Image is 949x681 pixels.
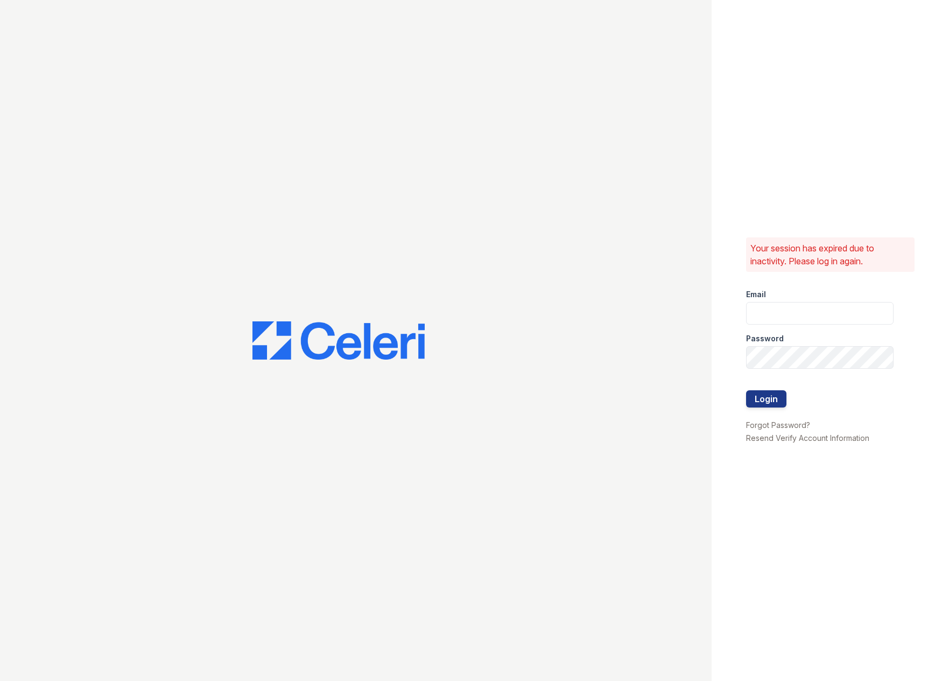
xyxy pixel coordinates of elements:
p: Your session has expired due to inactivity. Please log in again. [750,242,910,268]
label: Password [746,333,784,344]
label: Email [746,289,766,300]
a: Resend Verify Account Information [746,433,869,443]
a: Forgot Password? [746,420,810,430]
button: Login [746,390,786,408]
img: CE_Logo_Blue-a8612792a0a2168367f1c8372b55b34899dd931a85d93a1a3d3e32e68fde9ad4.png [252,321,425,360]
